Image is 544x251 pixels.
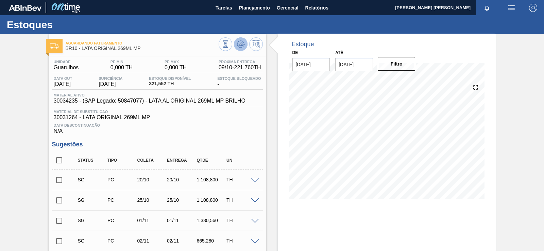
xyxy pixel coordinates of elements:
div: TH [225,197,257,203]
div: - [216,76,262,87]
input: dd/mm/yyyy [335,58,373,71]
div: Sugestão Criada [76,238,109,244]
img: userActions [507,4,515,12]
img: TNhmsLtSVTkK8tSr43FrP2fwEKptu5GPRR3wAAAABJRU5ErkJggg== [9,5,41,11]
button: Atualizar Gráfico [234,37,248,51]
button: Programar Estoque [249,37,263,51]
label: Até [335,50,343,55]
div: 20/10/2025 [165,177,198,182]
span: Gerencial [277,4,299,12]
div: TH [225,177,257,182]
div: Status [76,158,109,163]
div: Pedido de Compra [106,197,138,203]
img: Ícone [50,43,58,49]
div: Estoque [292,41,314,48]
div: 01/11/2025 [136,218,168,223]
span: 0,000 TH [165,65,187,71]
span: Aguardando Faturamento [66,41,219,45]
label: De [292,50,298,55]
span: 30034235 - (SAP Legado: 50847077) - LATA AL ORIGINAL 269ML MP BRILHO [54,98,245,104]
div: Pedido de Compra [106,238,138,244]
div: 665,280 [195,238,228,244]
span: 321,552 TH [149,81,191,86]
div: TH [225,218,257,223]
button: Visão Geral dos Estoques [219,37,232,51]
span: PE MAX [165,60,187,64]
span: 0,000 TH [111,65,133,71]
span: Estoque Bloqueado [217,76,261,80]
span: 30031264 - LATA ORIGINAL 269ML MP [54,114,261,121]
span: [DATE] [99,81,122,87]
span: Planejamento [239,4,270,12]
div: Entrega [165,158,198,163]
span: Material ativo [54,93,245,97]
div: 1.330,560 [195,218,228,223]
div: Sugestão Criada [76,218,109,223]
span: Próxima Entrega [219,60,261,64]
div: UN [225,158,257,163]
span: BR10 - LATA ORIGINAL 269ML MP [66,46,219,51]
button: Filtro [378,57,415,71]
span: Data Descontinuação [54,123,261,127]
h3: Sugestões [52,141,263,148]
div: Sugestão Criada [76,177,109,182]
span: Unidade [54,60,79,64]
div: Pedido de Compra [106,218,138,223]
input: dd/mm/yyyy [292,58,330,71]
span: Tarefas [216,4,232,12]
div: 1.108,800 [195,197,228,203]
div: 01/11/2025 [165,218,198,223]
div: 25/10/2025 [136,197,168,203]
span: 09/10 - 221,760 TH [219,65,261,71]
img: Logout [529,4,537,12]
button: Notificações [476,3,498,13]
div: N/A [52,121,263,134]
div: Qtde [195,158,228,163]
div: Sugestão Criada [76,197,109,203]
span: Estoque Disponível [149,76,191,80]
div: Tipo [106,158,138,163]
div: 02/11/2025 [165,238,198,244]
div: Coleta [136,158,168,163]
div: Pedido de Compra [106,177,138,182]
span: Material de Substituição [54,110,261,114]
span: PE MIN [111,60,133,64]
div: TH [225,238,257,244]
div: 25/10/2025 [165,197,198,203]
span: Relatórios [305,4,328,12]
span: Data out [54,76,72,80]
div: 20/10/2025 [136,177,168,182]
span: Guarulhos [54,65,79,71]
div: 1.108,800 [195,177,228,182]
span: [DATE] [54,81,72,87]
div: 02/11/2025 [136,238,168,244]
h1: Estoques [7,21,128,29]
span: Suficiência [99,76,122,80]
